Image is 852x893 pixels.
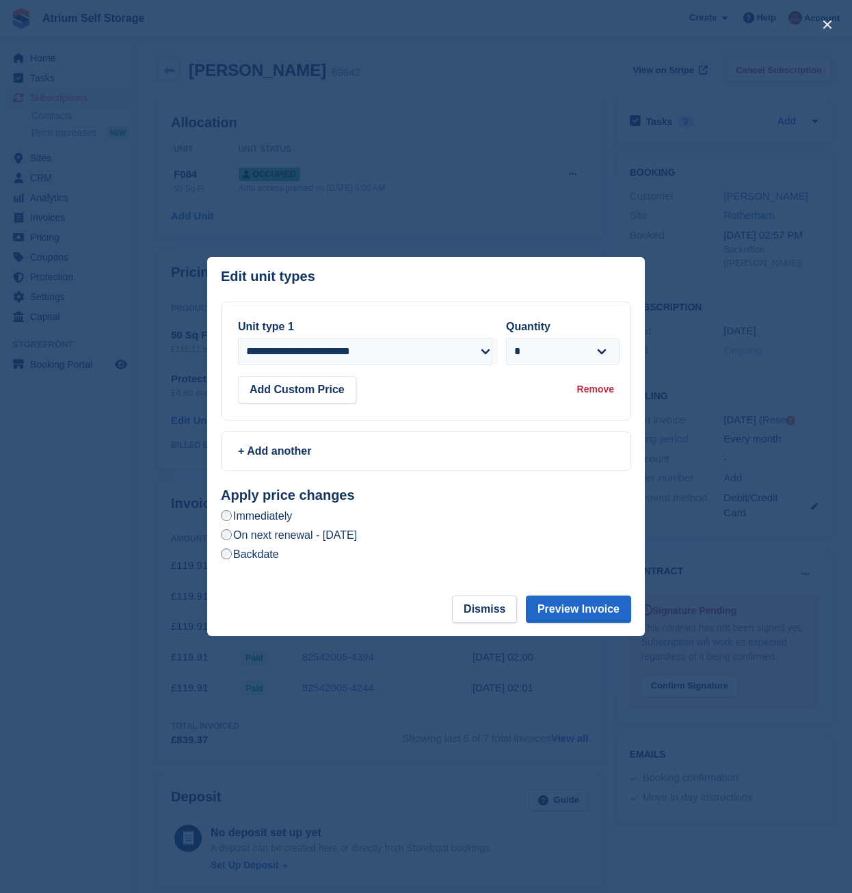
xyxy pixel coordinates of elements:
label: Quantity [506,321,550,332]
label: Backdate [221,547,279,561]
input: On next renewal - [DATE] [221,529,232,540]
button: Dismiss [452,596,517,623]
p: Edit unit types [221,269,315,284]
div: Remove [577,382,614,397]
button: Add Custom Price [238,376,356,403]
strong: Apply price changes [221,488,355,503]
button: close [816,14,838,36]
label: Unit type 1 [238,321,294,332]
input: Backdate [221,548,232,559]
button: Preview Invoice [526,596,631,623]
a: + Add another [221,431,631,471]
div: + Add another [238,443,614,459]
input: Immediately [221,510,232,521]
label: Immediately [221,509,292,523]
label: On next renewal - [DATE] [221,528,357,542]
